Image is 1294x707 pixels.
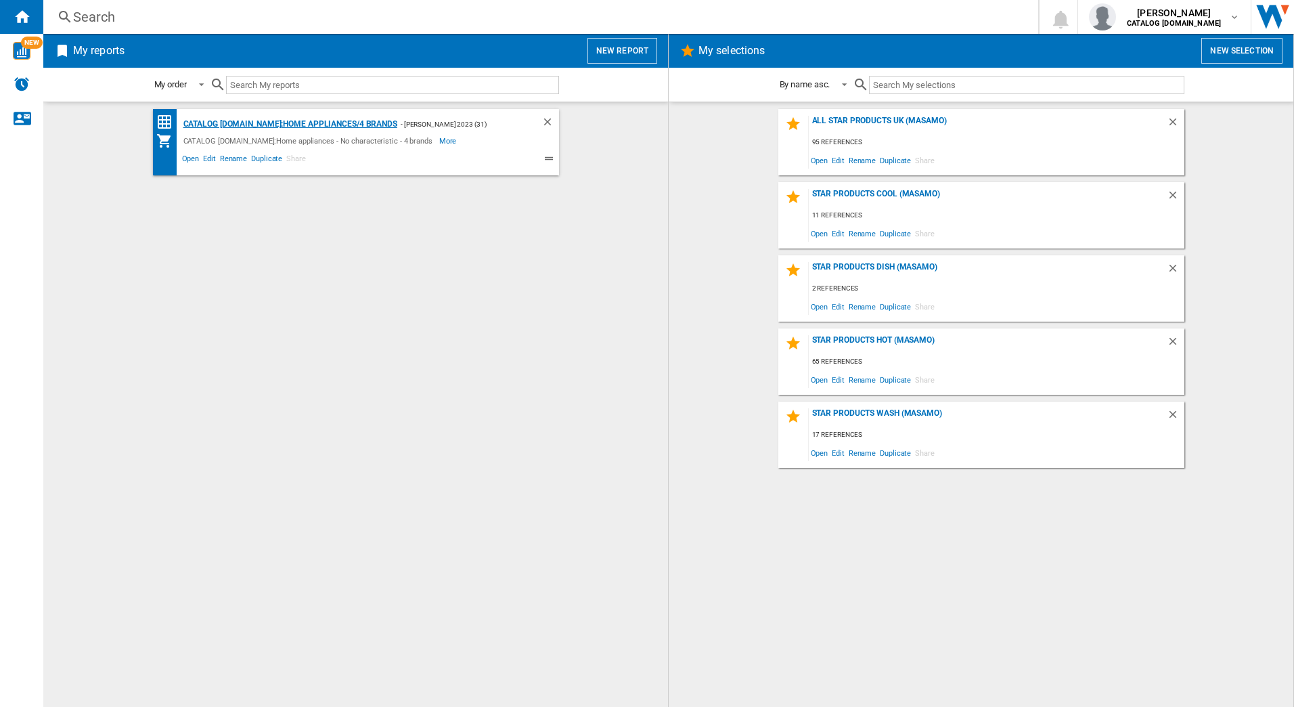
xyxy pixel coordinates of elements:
span: Duplicate [878,444,913,462]
div: Star Products Cool (masamo) [809,189,1167,207]
span: Duplicate [878,224,913,242]
img: profile.jpg [1089,3,1116,30]
input: Search My selections [869,76,1184,94]
span: Open [180,152,202,169]
div: Search [73,7,1003,26]
div: - [PERSON_NAME] 2023 (31) [397,116,514,133]
div: CATALOG [DOMAIN_NAME]:Home appliances/4 brands [180,116,397,133]
div: Delete [1167,408,1184,427]
span: Edit [830,297,847,316]
span: Edit [830,370,847,389]
div: 95 references [809,134,1184,151]
span: Edit [830,151,847,169]
div: By name asc. [780,79,830,89]
span: Share [913,370,937,389]
span: Open [809,297,830,316]
span: More [439,133,459,149]
span: Open [809,224,830,242]
button: New selection [1201,38,1282,64]
span: Rename [218,152,249,169]
span: [PERSON_NAME] [1127,6,1221,20]
span: Duplicate [249,152,284,169]
span: Rename [847,297,878,316]
span: Rename [847,151,878,169]
div: Star Products Dish (masamo) [809,262,1167,280]
div: 17 references [809,427,1184,444]
span: Open [809,370,830,389]
span: Duplicate [878,370,913,389]
span: Edit [201,152,218,169]
div: 2 references [809,280,1184,297]
div: 11 references [809,207,1184,224]
div: My order [154,79,187,89]
span: Share [913,224,937,242]
div: Star Products Hot (masamo) [809,335,1167,353]
span: Rename [847,370,878,389]
span: Share [913,297,937,316]
div: All star products UK (masamo) [809,116,1167,134]
div: Delete [1167,335,1184,353]
h2: My selections [696,38,767,64]
b: CATALOG [DOMAIN_NAME] [1127,19,1221,28]
span: Share [284,152,308,169]
div: Star Products Wash (masamo) [809,408,1167,427]
div: CATALOG [DOMAIN_NAME]:Home appliances - No characteristic - 4 brands [180,133,439,149]
span: Rename [847,444,878,462]
span: Share [913,444,937,462]
span: Share [913,151,937,169]
div: Delete [1167,116,1184,134]
div: Delete [1167,262,1184,280]
input: Search My reports [226,76,559,94]
img: alerts-logo.svg [14,76,30,92]
div: Price Matrix [156,114,180,131]
span: Duplicate [878,151,913,169]
div: 65 references [809,353,1184,370]
button: New report [587,38,657,64]
div: Delete [1167,189,1184,207]
div: My Assortment [156,133,180,149]
img: wise-card.svg [13,42,30,60]
span: Edit [830,224,847,242]
span: NEW [21,37,43,49]
span: Open [809,444,830,462]
span: Edit [830,444,847,462]
span: Duplicate [878,297,913,316]
h2: My reports [70,38,127,64]
span: Rename [847,224,878,242]
span: Open [809,151,830,169]
div: Delete [541,116,559,133]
